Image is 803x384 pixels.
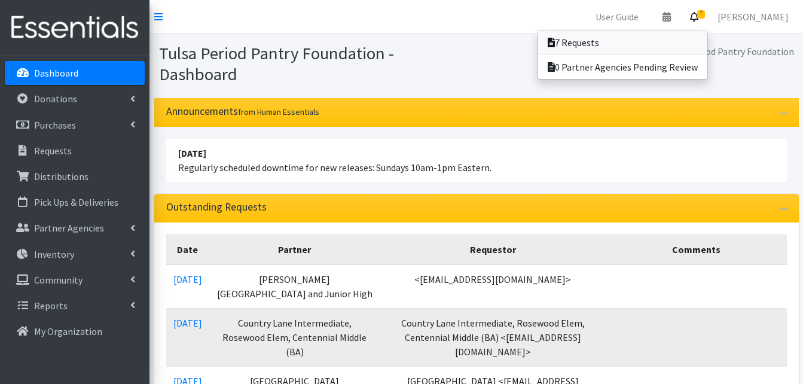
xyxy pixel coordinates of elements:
[586,5,648,29] a: User Guide
[34,170,88,182] p: Distributions
[697,10,705,19] span: 7
[708,5,798,29] a: [PERSON_NAME]
[5,190,145,214] a: Pick Ups & Deliveries
[159,43,472,84] h1: Tulsa Period Pantry Foundation - Dashboard
[166,105,319,118] h3: Announcements
[538,31,707,54] a: 7 Requests
[238,106,319,117] small: from Human Essentials
[209,235,380,265] th: Partner
[5,268,145,292] a: Community
[34,145,72,157] p: Requests
[5,61,145,85] a: Dashboard
[34,300,68,312] p: Reports
[538,55,707,79] a: 0 Partner Agencies Pending Review
[173,317,202,329] a: [DATE]
[5,319,145,343] a: My Organization
[34,325,102,337] p: My Organization
[166,201,267,214] h3: Outstanding Requests
[5,294,145,318] a: Reports
[209,264,380,309] td: [PERSON_NAME][GEOGRAPHIC_DATA] and Junior High
[166,139,787,182] li: Regularly scheduled downtime for new releases: Sundays 10am-1pm Eastern.
[652,43,794,60] li: Tulsa Period Pantry Foundation
[34,93,77,105] p: Donations
[380,264,606,309] td: <[EMAIL_ADDRESS][DOMAIN_NAME]>
[173,273,202,285] a: [DATE]
[5,139,145,163] a: Requests
[5,216,145,240] a: Partner Agencies
[34,67,78,79] p: Dashboard
[166,235,209,265] th: Date
[5,242,145,266] a: Inventory
[209,309,380,367] td: Country Lane Intermediate, Rosewood Elem, Centennial Middle (BA)
[5,113,145,137] a: Purchases
[34,274,83,286] p: Community
[5,164,145,188] a: Distributions
[34,196,118,208] p: Pick Ups & Deliveries
[34,222,104,234] p: Partner Agencies
[5,87,145,111] a: Donations
[606,235,786,265] th: Comments
[5,8,145,48] img: HumanEssentials
[34,119,76,131] p: Purchases
[380,235,606,265] th: Requestor
[178,147,206,159] strong: [DATE]
[380,309,606,367] td: Country Lane Intermediate, Rosewood Elem, Centennial Middle (BA) <[EMAIL_ADDRESS][DOMAIN_NAME]>
[34,248,74,260] p: Inventory
[680,5,708,29] a: 7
